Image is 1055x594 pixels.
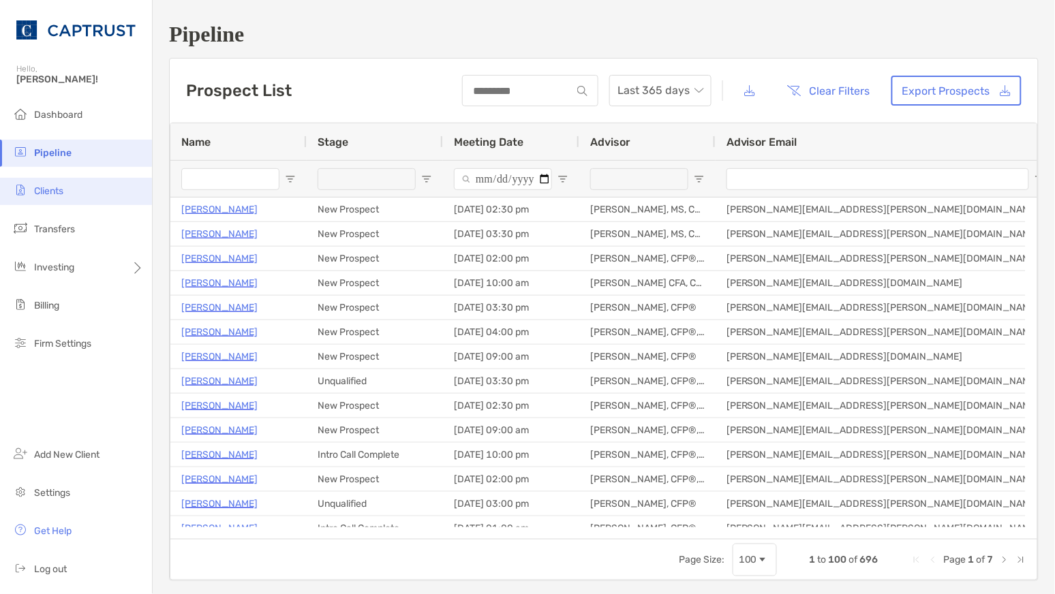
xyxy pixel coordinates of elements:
[443,418,579,442] div: [DATE] 09:00 am
[307,198,443,221] div: New Prospect
[579,394,716,418] div: [PERSON_NAME], CFP®, CPWA®
[34,563,67,575] span: Log out
[557,174,568,185] button: Open Filter Menu
[12,334,29,351] img: firm-settings icon
[181,520,258,537] a: [PERSON_NAME]
[186,81,292,100] h3: Prospect List
[307,247,443,270] div: New Prospect
[810,554,816,565] span: 1
[443,492,579,516] div: [DATE] 03:00 pm
[307,369,443,393] div: Unqualified
[181,397,258,414] p: [PERSON_NAME]
[34,109,82,121] span: Dashboard
[34,487,70,499] span: Settings
[181,275,258,292] a: [PERSON_NAME]
[454,136,523,148] span: Meeting Date
[733,544,777,576] div: Page Size
[829,554,847,565] span: 100
[307,320,443,344] div: New Prospect
[181,225,258,243] p: [PERSON_NAME]
[443,467,579,491] div: [DATE] 02:00 pm
[443,516,579,540] div: [DATE] 01:00 am
[16,74,144,85] span: [PERSON_NAME]!
[777,76,881,106] button: Clear Filters
[617,76,703,106] span: Last 365 days
[579,467,716,491] div: [PERSON_NAME], CFP®, CLU®
[181,373,258,390] a: [PERSON_NAME]
[307,418,443,442] div: New Prospect
[307,345,443,369] div: New Prospect
[944,554,966,565] span: Page
[169,22,1039,47] h1: Pipeline
[443,296,579,319] div: [DATE] 03:30 pm
[181,136,211,148] span: Name
[977,554,985,565] span: of
[307,394,443,418] div: New Prospect
[181,201,258,218] a: [PERSON_NAME]
[181,299,258,316] a: [PERSON_NAME]
[443,345,579,369] div: [DATE] 09:00 am
[911,554,922,565] div: First Page
[307,296,443,319] div: New Prospect
[307,467,443,491] div: New Prospect
[181,422,258,439] a: [PERSON_NAME]
[968,554,975,565] span: 1
[579,443,716,467] div: [PERSON_NAME], CFP®, CDFA®
[891,76,1022,106] a: Export Prospects
[34,300,59,311] span: Billing
[739,554,757,565] div: 100
[34,449,100,460] span: Add New Client
[579,296,716,319] div: [PERSON_NAME], CFP®
[999,554,1010,565] div: Next Page
[34,338,91,349] span: Firm Settings
[579,198,716,221] div: [PERSON_NAME], MS, CFP®
[34,147,72,159] span: Pipeline
[860,554,878,565] span: 696
[181,495,258,512] a: [PERSON_NAME]
[579,492,716,516] div: [PERSON_NAME], CFP®
[579,271,716,295] div: [PERSON_NAME] CFA, CAIA, CFP®
[928,554,938,565] div: Previous Page
[181,250,258,267] p: [PERSON_NAME]
[727,136,797,148] span: Advisor Email
[12,182,29,198] img: clients icon
[12,560,29,576] img: logout icon
[34,223,75,235] span: Transfers
[1015,554,1026,565] div: Last Page
[12,296,29,313] img: billing icon
[590,136,630,148] span: Advisor
[818,554,827,565] span: to
[12,484,29,500] img: settings icon
[307,222,443,246] div: New Prospect
[443,198,579,221] div: [DATE] 02:30 pm
[577,86,587,96] img: input icon
[443,443,579,467] div: [DATE] 10:00 pm
[181,324,258,341] a: [PERSON_NAME]
[307,271,443,295] div: New Prospect
[12,106,29,122] img: dashboard icon
[454,168,552,190] input: Meeting Date Filter Input
[34,185,63,197] span: Clients
[443,247,579,270] div: [DATE] 02:00 pm
[443,394,579,418] div: [DATE] 02:30 pm
[181,348,258,365] a: [PERSON_NAME]
[181,168,279,190] input: Name Filter Input
[579,369,716,393] div: [PERSON_NAME], CFP®, CFA
[181,471,258,488] a: [PERSON_NAME]
[694,174,705,185] button: Open Filter Menu
[579,222,716,246] div: [PERSON_NAME], MS, CFP®
[988,554,994,565] span: 7
[421,174,432,185] button: Open Filter Menu
[12,258,29,275] img: investing icon
[307,516,443,540] div: Intro Call Complete
[849,554,858,565] span: of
